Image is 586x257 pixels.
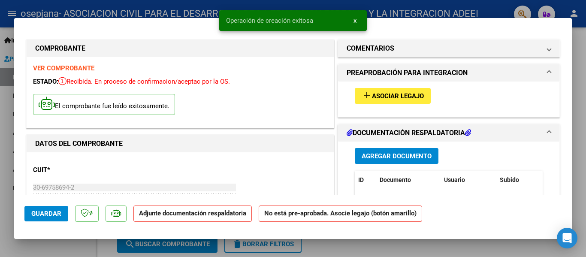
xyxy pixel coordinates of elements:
[358,176,364,183] span: ID
[259,206,422,222] strong: No está pre-aprobada. Asocie legajo (botón amarillo)
[347,43,394,54] h1: COMENTARIOS
[353,17,356,24] span: x
[372,92,424,100] span: Asociar Legajo
[347,68,468,78] h1: PREAPROBACIÓN PARA INTEGRACION
[139,209,246,217] strong: Adjunte documentación respaldatoria
[539,171,582,189] datatable-header-cell: Acción
[557,228,577,248] div: Open Intercom Messenger
[355,171,376,189] datatable-header-cell: ID
[362,152,432,160] span: Agregar Documento
[35,44,85,52] strong: COMPROBANTE
[31,210,61,218] span: Guardar
[347,128,471,138] h1: DOCUMENTACIÓN RESPALDATORIA
[338,124,559,142] mat-expansion-panel-header: DOCUMENTACIÓN RESPALDATORIA
[226,16,313,25] span: Operación de creación exitosa
[24,206,68,221] button: Guardar
[347,13,363,28] button: x
[355,148,438,164] button: Agregar Documento
[58,78,230,85] span: Recibida. En proceso de confirmacion/aceptac por la OS.
[376,171,441,189] datatable-header-cell: Documento
[35,139,123,148] strong: DATOS DEL COMPROBANTE
[338,82,559,117] div: PREAPROBACIÓN PARA INTEGRACION
[362,90,372,100] mat-icon: add
[355,88,431,104] button: Asociar Legajo
[338,40,559,57] mat-expansion-panel-header: COMENTARIOS
[33,165,121,175] p: CUIT
[33,64,94,72] a: VER COMPROBANTE
[338,64,559,82] mat-expansion-panel-header: PREAPROBACIÓN PARA INTEGRACION
[496,171,539,189] datatable-header-cell: Subido
[500,176,519,183] span: Subido
[441,171,496,189] datatable-header-cell: Usuario
[444,176,465,183] span: Usuario
[33,94,175,115] p: El comprobante fue leído exitosamente.
[33,78,58,85] span: ESTADO:
[380,176,411,183] span: Documento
